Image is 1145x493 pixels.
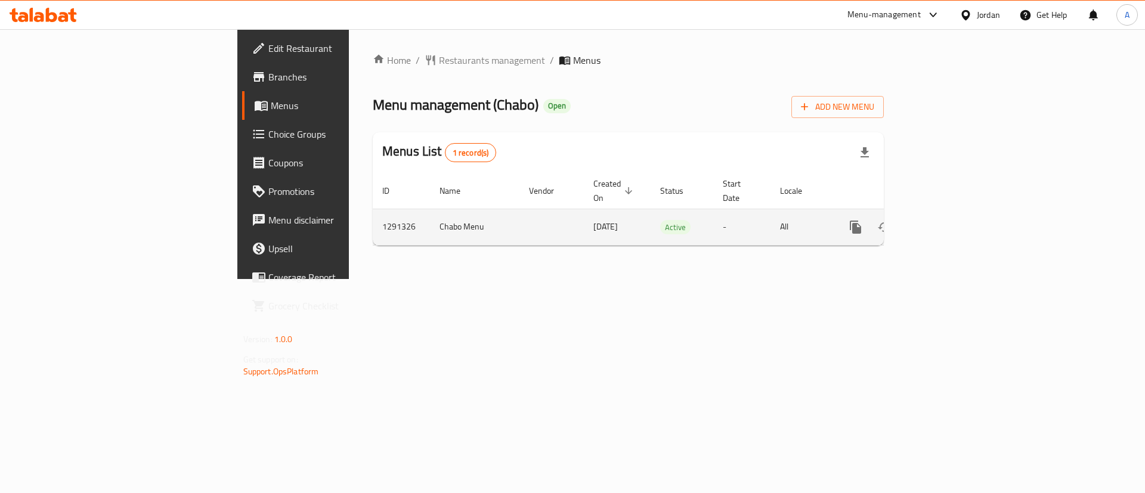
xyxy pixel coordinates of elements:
[373,53,884,67] nav: breadcrumb
[723,176,756,205] span: Start Date
[573,53,601,67] span: Menus
[660,184,699,198] span: Status
[529,184,570,198] span: Vendor
[242,148,429,177] a: Coupons
[841,213,870,241] button: more
[242,63,429,91] a: Branches
[242,206,429,234] a: Menu disclaimer
[382,142,496,162] h2: Menus List
[801,100,874,114] span: Add New Menu
[268,270,419,284] span: Coverage Report
[832,173,965,209] th: Actions
[271,98,419,113] span: Menus
[268,70,419,84] span: Branches
[660,220,691,234] div: Active
[1125,8,1129,21] span: A
[268,156,419,170] span: Coupons
[977,8,1000,21] div: Jordan
[439,53,545,67] span: Restaurants management
[243,331,273,347] span: Version:
[242,292,429,320] a: Grocery Checklist
[850,138,879,167] div: Export file
[242,120,429,148] a: Choice Groups
[430,209,519,245] td: Chabo Menu
[242,91,429,120] a: Menus
[780,184,818,198] span: Locale
[274,331,293,347] span: 1.0.0
[440,184,476,198] span: Name
[445,143,497,162] div: Total records count
[243,364,319,379] a: Support.OpsPlatform
[660,221,691,234] span: Active
[268,41,419,55] span: Edit Restaurant
[373,173,965,246] table: enhanced table
[425,53,545,67] a: Restaurants management
[268,241,419,256] span: Upsell
[242,263,429,292] a: Coverage Report
[382,184,405,198] span: ID
[373,91,539,118] span: Menu management ( Chabo )
[243,352,298,367] span: Get support on:
[242,177,429,206] a: Promotions
[543,101,571,111] span: Open
[593,219,618,234] span: [DATE]
[550,53,554,67] li: /
[268,184,419,199] span: Promotions
[791,96,884,118] button: Add New Menu
[268,213,419,227] span: Menu disclaimer
[445,147,496,159] span: 1 record(s)
[242,34,429,63] a: Edit Restaurant
[268,299,419,313] span: Grocery Checklist
[770,209,832,245] td: All
[593,176,636,205] span: Created On
[543,99,571,113] div: Open
[242,234,429,263] a: Upsell
[713,209,770,245] td: -
[847,8,921,22] div: Menu-management
[268,127,419,141] span: Choice Groups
